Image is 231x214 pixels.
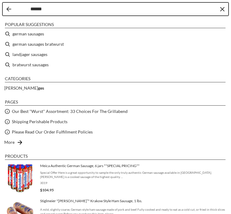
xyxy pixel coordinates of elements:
li: german sausages bratwurst [2,39,229,49]
li: Shipping Perishable Products [2,117,229,127]
a: [PERSON_NAME]ges [4,84,44,91]
span: $104.95 [40,188,54,192]
li: Please Read Our Order Fulfillment Policies [2,127,229,137]
button: Back [6,7,11,12]
li: german sausages [2,29,229,39]
span: Stiglmeier "[PERSON_NAME]”" Krakow Style Ham Sausage, 1 lbs. [40,199,226,203]
span: Special Offer Here is a great opportunity to sample the only truly authentic German sausage avail... [40,170,226,179]
li: More [2,137,229,147]
li: Popular suggestions [5,22,226,28]
a: Our Best "Wurst" Assortment: 33 Choices For The Grillabend [12,108,128,115]
span: Meica Authentic German Sausage, 6 jars **SPECIAL PRICING** [40,163,226,168]
img: Meica Deutschlaender Sausages, 6 bottles [5,163,35,193]
li: [PERSON_NAME]ges [2,83,229,93]
button: Clear [219,6,225,12]
b: ges [38,85,44,91]
span: 3019 [40,181,226,185]
li: bratwurst sausages [2,60,229,70]
a: Please Read Our Order Fulfillment Policies [12,128,93,135]
li: Our Best "Wurst" Assortment: 33 Choices For The Grillabend [2,106,229,117]
li: Meica Authentic German Sausage, 6 jars **SPECIAL PRICING** [2,160,229,196]
li: Categories [5,76,226,82]
li: landjager sausages [2,49,229,60]
li: Products [5,153,226,160]
a: Shipping Perishable Products [12,118,67,125]
a: Meica Deutschlaender Sausages, 6 bottlesMeica Authentic German Sausage, 6 jars **SPECIAL PRICING*... [5,163,226,193]
li: Pages [5,99,226,106]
